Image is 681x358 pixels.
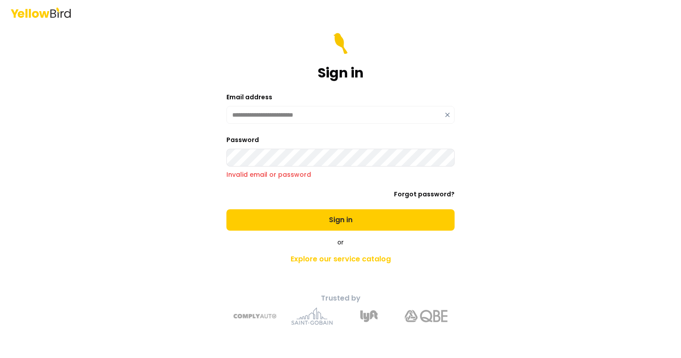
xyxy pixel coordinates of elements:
[184,250,497,268] a: Explore our service catalog
[318,65,364,81] h1: Sign in
[226,170,455,179] p: Invalid email or password
[226,209,455,231] button: Sign in
[226,93,272,102] label: Email address
[394,190,455,199] a: Forgot password?
[337,238,344,247] span: or
[226,135,259,144] label: Password
[184,293,497,304] p: Trusted by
